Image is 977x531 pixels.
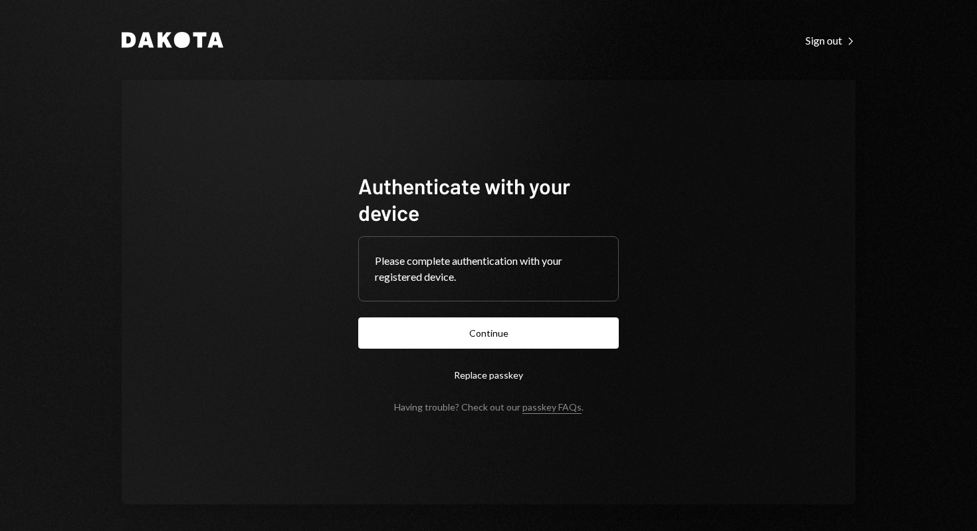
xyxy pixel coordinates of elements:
button: Replace passkey [358,359,619,391]
button: Continue [358,317,619,349]
a: passkey FAQs [522,401,582,414]
a: Sign out [806,33,855,47]
div: Having trouble? Check out our . [394,401,584,413]
div: Please complete authentication with your registered device. [375,253,602,285]
div: Sign out [806,34,855,47]
h1: Authenticate with your device [358,172,619,226]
